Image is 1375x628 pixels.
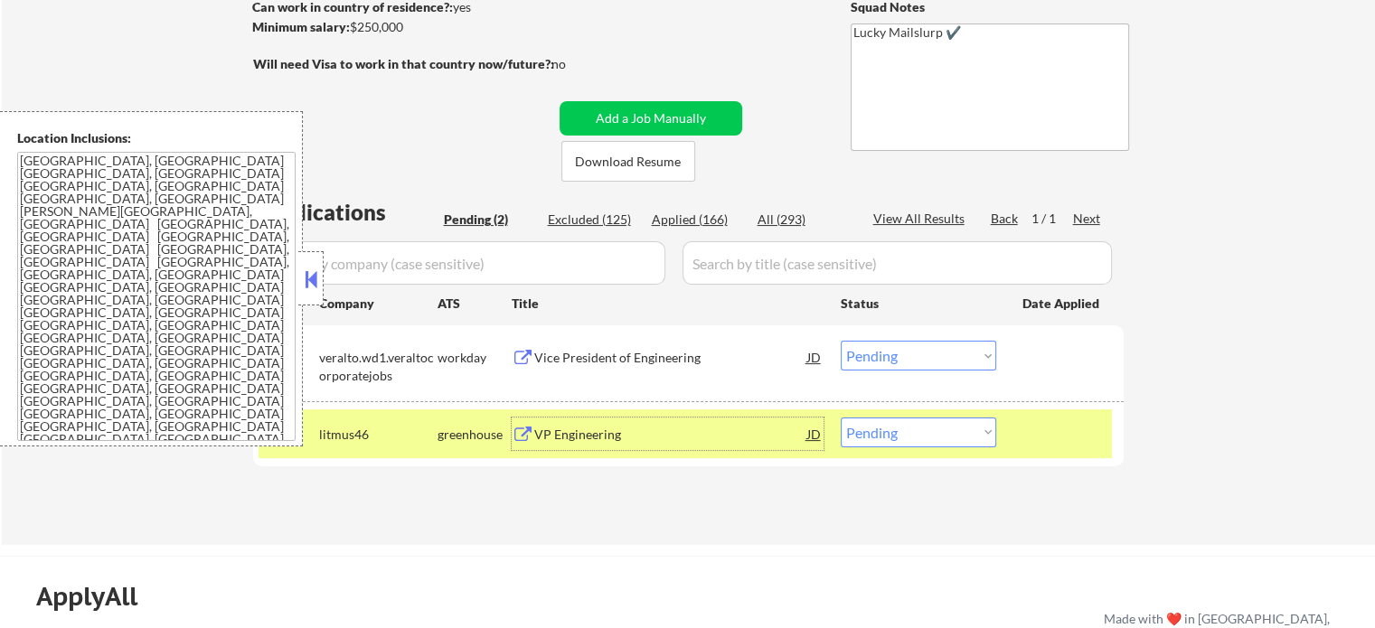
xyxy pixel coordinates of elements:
div: Location Inclusions: [17,129,296,147]
div: JD [805,417,824,450]
div: Excluded (125) [548,211,638,229]
button: Download Resume [561,141,695,182]
div: ATS [438,295,512,313]
div: Vice President of Engineering [534,349,807,367]
div: JD [805,341,824,373]
div: workday [438,349,512,367]
div: litmus46 [319,426,438,444]
div: veralto.wd1.veraltocorporatejobs [319,349,438,384]
div: Title [512,295,824,313]
div: Next [1073,210,1102,228]
div: VP Engineering [534,426,807,444]
div: no [551,55,603,73]
div: ApplyAll [36,581,158,612]
div: Status [841,286,996,319]
div: Pending (2) [444,211,534,229]
div: $250,000 [252,18,553,36]
div: Date Applied [1022,295,1102,313]
div: 1 / 1 [1031,210,1073,228]
div: View All Results [873,210,970,228]
strong: Will need Visa to work in that country now/future?: [253,56,554,71]
div: Applied (166) [652,211,742,229]
button: Add a Job Manually [560,101,742,136]
div: Back [991,210,1020,228]
input: Search by title (case sensitive) [683,241,1112,285]
div: greenhouse [438,426,512,444]
div: Company [319,295,438,313]
div: Applications [259,202,438,223]
strong: Minimum salary: [252,19,350,34]
div: All (293) [758,211,848,229]
input: Search by company (case sensitive) [259,241,665,285]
